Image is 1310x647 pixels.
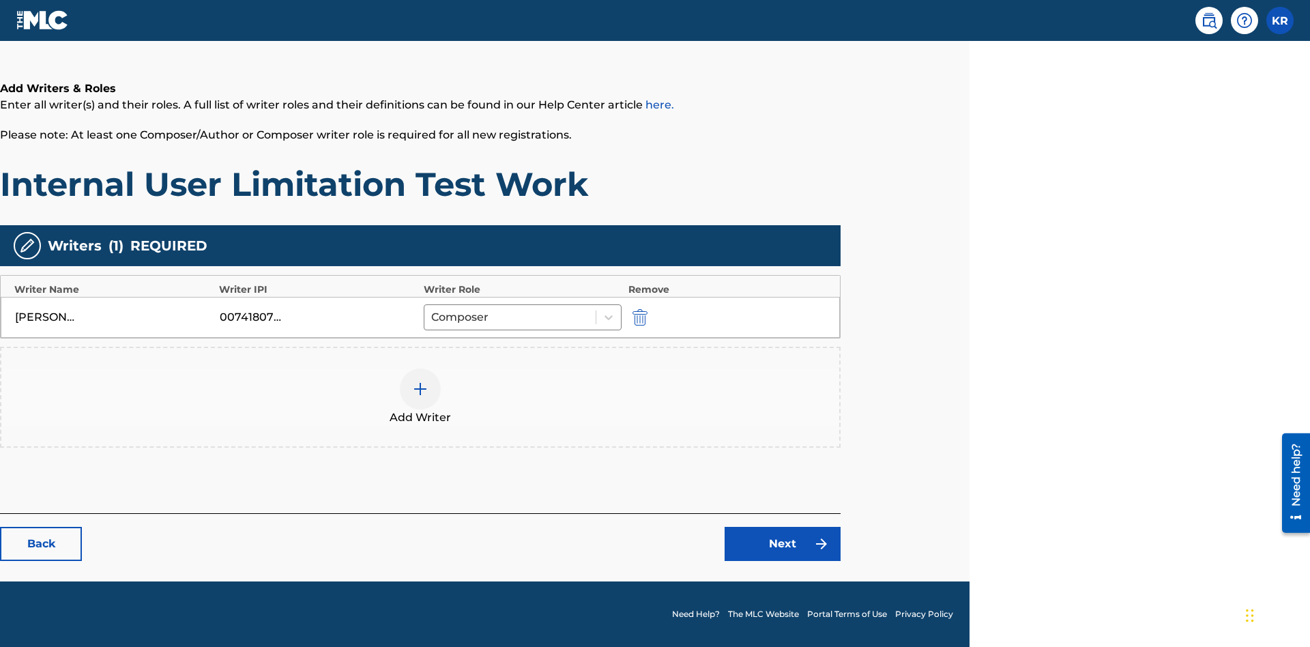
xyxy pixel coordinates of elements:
a: Privacy Policy [895,608,953,620]
a: Portal Terms of Use [807,608,887,620]
div: User Menu [1266,7,1294,34]
div: Writer Name [14,283,212,297]
div: Drag [1246,595,1254,636]
a: Need Help? [672,608,720,620]
a: The MLC Website [728,608,799,620]
span: Add Writer [390,409,451,426]
a: Public Search [1195,7,1223,34]
img: 12a2ab48e56ec057fbd8.svg [632,309,647,326]
span: Writers [48,235,102,256]
img: help [1236,12,1253,29]
iframe: Chat Widget [1242,581,1310,647]
a: here. [645,98,674,111]
img: writers [19,238,35,254]
span: ( 1 ) [108,235,123,256]
div: Writer Role [424,283,622,297]
div: Help [1231,7,1258,34]
a: Next [725,527,841,561]
span: REQUIRED [130,235,207,256]
iframe: Resource Center [1272,428,1310,540]
img: f7272a7cc735f4ea7f67.svg [813,536,830,552]
img: search [1201,12,1217,29]
img: add [412,381,428,397]
div: Remove [628,283,826,297]
img: MLC Logo [16,10,69,30]
div: Writer IPI [219,283,417,297]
